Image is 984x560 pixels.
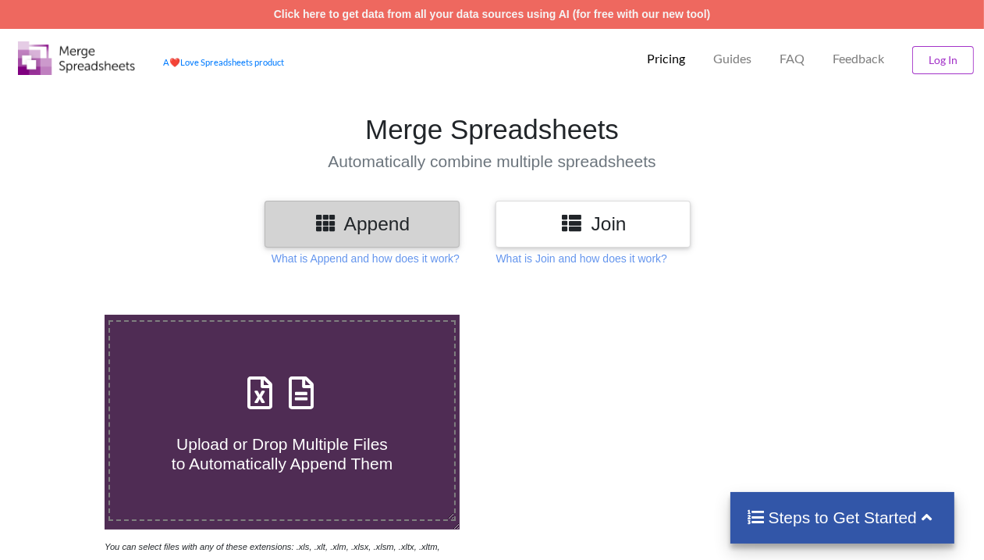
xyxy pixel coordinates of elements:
span: Upload or Drop Multiple Files to Automatically Append Them [172,435,393,473]
p: Guides [713,51,751,67]
p: What is Append and how does it work? [272,251,460,266]
p: What is Join and how does it work? [496,251,666,266]
p: FAQ [780,51,805,67]
h4: Steps to Get Started [746,508,939,527]
p: Pricing [647,51,685,67]
button: Log In [912,46,974,74]
span: heart [169,57,180,67]
a: Click here to get data from all your data sources using AI (for free with our new tool) [274,8,711,20]
span: Feedback [833,52,884,65]
h3: Append [276,212,448,235]
h3: Join [507,212,679,235]
a: AheartLove Spreadsheets product [163,57,284,67]
img: Logo.png [18,41,135,75]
